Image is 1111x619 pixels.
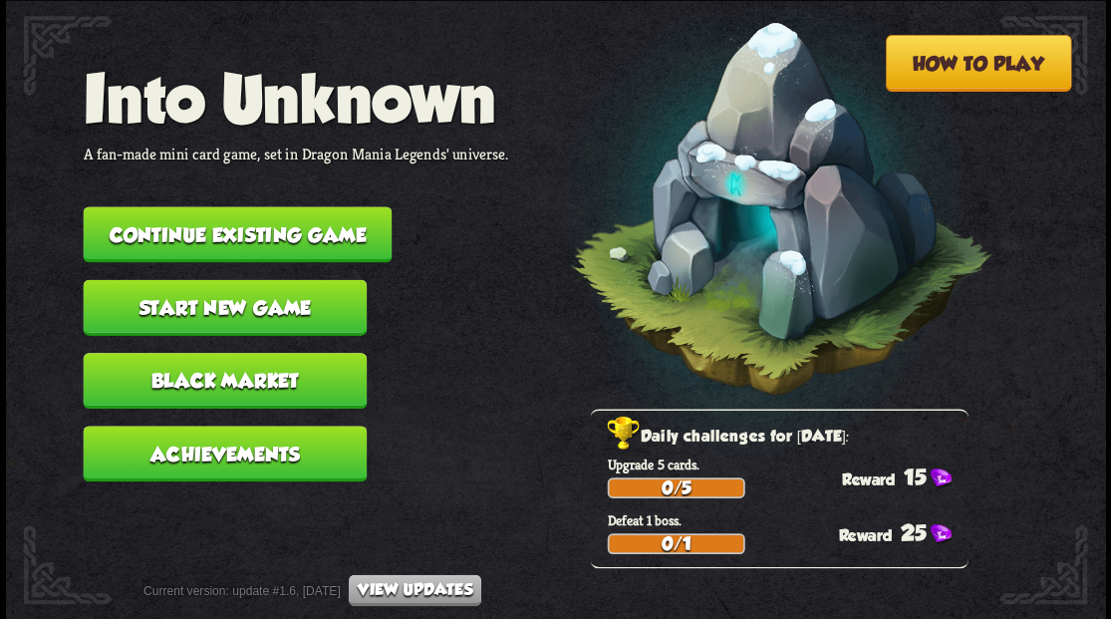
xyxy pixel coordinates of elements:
div: 0/5 [609,478,743,495]
div: 0/1 [609,534,743,551]
button: Continue existing game [83,206,392,262]
p: Upgrade 5 cards. [607,455,968,472]
button: Achievements [83,426,367,481]
p: Defeat 1 boss. [607,510,968,528]
h1: Into Unknown [83,60,508,135]
img: Golden_Trophy_Icon.png [607,416,640,451]
div: Current version: update #1.6, [DATE] [143,574,481,606]
button: Black Market [83,353,367,409]
div: 25 [838,519,968,544]
h2: Daily challenges for [DATE]: [607,423,968,451]
p: A fan-made mini card game, set in Dragon Mania Legends' universe. [83,144,508,163]
button: How to play [885,35,1071,92]
button: View updates [349,574,481,606]
button: Start new game [83,279,367,335]
div: 15 [842,464,969,488]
